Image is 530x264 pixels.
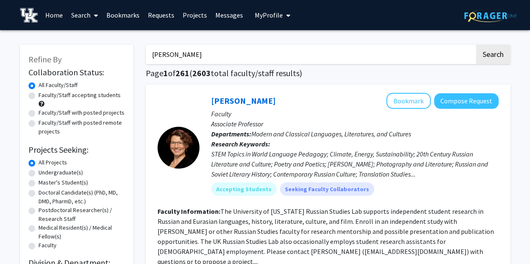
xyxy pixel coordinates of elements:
button: Compose Request to Molly Blasing [434,93,499,109]
label: Master's Student(s) [39,178,88,187]
a: Home [41,0,67,30]
span: 1 [163,68,168,78]
button: Add Molly Blasing to Bookmarks [386,93,431,109]
h2: Projects Seeking: [28,145,125,155]
label: Faculty/Staff accepting students [39,91,121,100]
label: Faculty/Staff with posted remote projects [39,118,125,136]
button: Search [476,45,510,64]
mat-chip: Seeking Faculty Collaborators [280,182,374,196]
p: Associate Professor [211,119,499,129]
label: Undergraduate(s) [39,168,83,177]
mat-chip: Accepting Students [211,182,277,196]
img: University of Kentucky Logo [20,8,38,23]
span: 261 [176,68,189,78]
a: Projects [178,0,211,30]
label: All Faculty/Staff [39,81,78,90]
a: Messages [211,0,247,30]
a: Requests [144,0,178,30]
input: Search Keywords [146,45,475,64]
p: Faculty [211,109,499,119]
iframe: Chat [6,226,36,258]
b: Departments: [211,130,251,138]
span: Modern and Classical Languages, Literatures, and Cultures [251,130,411,138]
h1: Page of ( total faculty/staff results) [146,68,510,78]
img: ForagerOne Logo [464,9,517,22]
b: Faculty Information: [158,207,220,215]
label: Medical Resident(s) / Medical Fellow(s) [39,223,125,241]
label: Faculty [39,241,57,250]
a: Bookmarks [102,0,144,30]
label: All Projects [39,158,67,167]
label: Postdoctoral Researcher(s) / Research Staff [39,206,125,223]
b: Research Keywords: [211,140,270,148]
span: 2603 [192,68,211,78]
span: My Profile [255,11,283,19]
h2: Collaboration Status: [28,67,125,77]
a: [PERSON_NAME] [211,95,276,106]
span: Refine By [28,54,62,64]
a: Search [67,0,102,30]
label: Doctoral Candidate(s) (PhD, MD, DMD, PharmD, etc.) [39,188,125,206]
label: Faculty/Staff with posted projects [39,108,124,117]
div: STEM Topics in World Language Pedagogy; Climate, Energy, Sustainability; 20th Century Russian Lit... [211,149,499,179]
